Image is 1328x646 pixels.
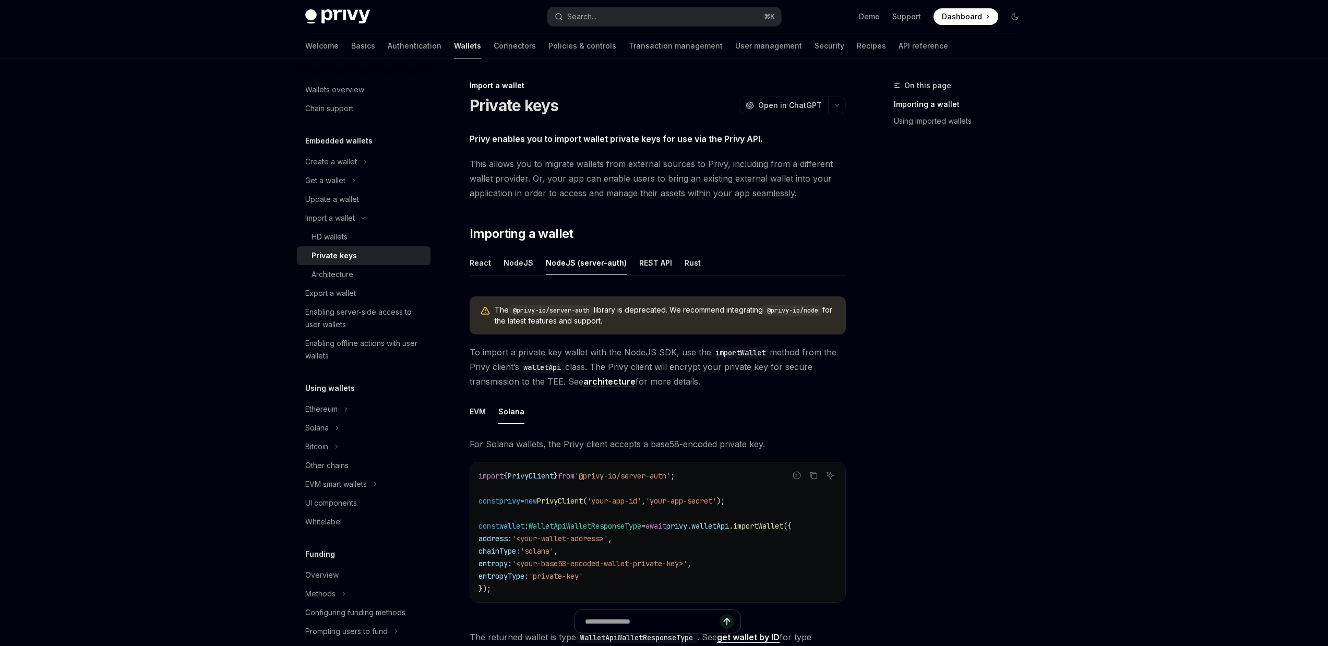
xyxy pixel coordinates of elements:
a: UI components [297,494,430,512]
div: React [470,250,491,275]
button: Report incorrect code [790,469,804,482]
h1: Private keys [470,96,559,115]
div: Overview [305,569,339,581]
div: Whitelabel [305,516,342,528]
div: Chain support [305,102,353,115]
div: Architecture [312,268,353,281]
a: Support [892,11,921,22]
div: EVM [470,399,486,424]
span: ; [671,471,675,481]
div: HD wallets [312,231,348,243]
a: Recipes [857,33,886,58]
button: Toggle EVM smart wallets section [297,475,430,494]
span: { [504,471,508,481]
a: Whitelabel [297,512,430,531]
button: Toggle Bitcoin section [297,437,430,456]
span: entropyType: [478,571,529,581]
a: Using imported wallets [894,113,1032,129]
span: Open in ChatGPT [758,100,822,111]
a: HD wallets [297,228,430,246]
span: ( [583,496,587,506]
a: API reference [899,33,948,58]
input: Ask a question... [585,610,720,633]
button: Send message [720,614,734,629]
a: Policies & controls [548,33,616,58]
a: Basics [351,33,375,58]
span: ({ [783,521,792,531]
code: @privy-io/node [763,305,822,316]
a: Transaction management [629,33,723,58]
div: Export a wallet [305,287,356,300]
span: entropy: [478,559,512,568]
span: } [554,471,558,481]
code: walletApi [519,362,565,373]
div: NodeJS [504,250,533,275]
div: NodeJS (server-auth) [546,250,627,275]
div: Solana [305,422,329,434]
span: The library is deprecated. We recommend integrating for the latest features and support. [495,305,835,326]
a: Welcome [305,33,339,58]
button: Toggle Solana section [297,418,430,437]
code: @privy-io/server-auth [509,305,594,316]
a: Export a wallet [297,284,430,303]
span: ⌘ K [764,13,775,21]
code: importWallet [711,347,770,358]
a: Private keys [297,246,430,265]
div: Enabling offline actions with user wallets [305,337,424,362]
a: Dashboard [934,8,998,25]
span: , [687,559,691,568]
span: , [641,496,645,506]
button: Toggle Create a wallet section [297,152,430,171]
div: Solana [498,399,524,424]
div: Bitcoin [305,440,328,453]
a: Importing a wallet [894,96,1032,113]
button: Toggle Import a wallet section [297,209,430,228]
a: Connectors [494,33,536,58]
div: Import a wallet [305,212,355,224]
span: , [554,546,558,556]
h5: Using wallets [305,382,355,394]
span: new [524,496,537,506]
div: REST API [639,250,672,275]
span: On this page [904,79,951,92]
button: Toggle Get a wallet section [297,171,430,190]
h5: Embedded wallets [305,135,373,147]
a: Enabling offline actions with user wallets [297,334,430,365]
span: address: [478,534,512,543]
span: from [558,471,575,481]
span: = [641,521,645,531]
span: wallet [499,521,524,531]
span: 'private-key' [529,571,583,581]
span: Dashboard [942,11,982,22]
button: Ask AI [823,469,837,482]
a: Chain support [297,99,430,118]
a: Wallets overview [297,80,430,99]
div: Configuring funding methods [305,606,405,619]
button: Toggle Methods section [297,584,430,603]
span: To import a private key wallet with the NodeJS SDK, use the method from the Privy client’s class.... [470,345,846,389]
span: . [687,521,691,531]
div: Update a wallet [305,193,359,206]
span: const [478,521,499,531]
span: . [729,521,733,531]
a: User management [735,33,802,58]
span: ); [716,496,725,506]
span: WalletApiWalletResponseType [529,521,641,531]
span: 'your-app-secret' [645,496,716,506]
div: Rust [685,250,701,275]
div: Wallets overview [305,83,364,96]
button: Toggle dark mode [1007,8,1023,25]
button: Toggle Prompting users to fund section [297,622,430,641]
span: await [645,521,666,531]
a: Architecture [297,265,430,284]
a: Update a wallet [297,190,430,209]
button: Open in ChatGPT [739,97,828,114]
div: Private keys [312,249,357,262]
span: chainType: [478,546,520,556]
div: UI components [305,497,357,509]
button: Toggle Ethereum section [297,400,430,418]
a: Other chains [297,456,430,475]
a: Configuring funding methods [297,603,430,622]
button: Copy the contents from the code block [807,469,820,482]
div: Prompting users to fund [305,625,388,638]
